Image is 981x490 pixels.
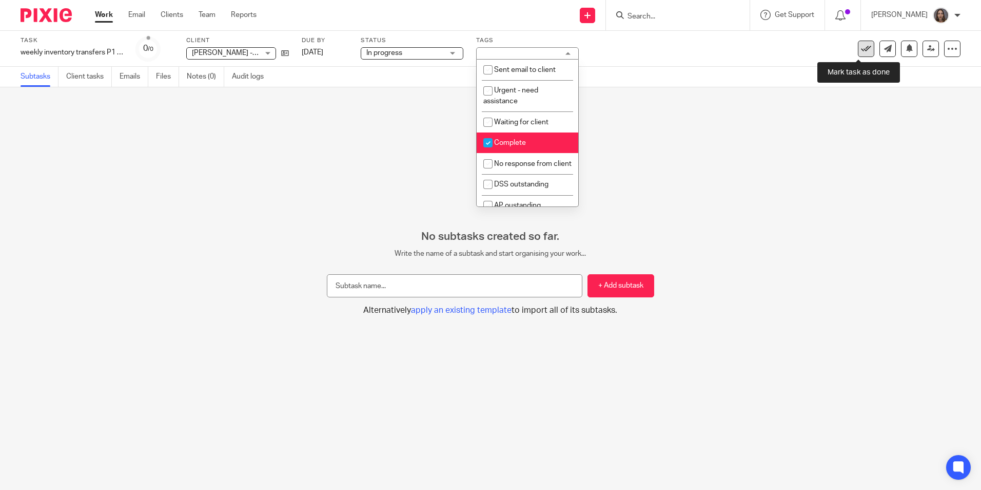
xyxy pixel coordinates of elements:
label: Due by [302,36,348,45]
span: Urgent - need assistance [483,87,538,105]
input: Search [626,12,719,22]
p: [PERSON_NAME] [871,10,928,20]
p: Write the name of a subtask and start organising your work... [327,249,654,259]
a: Reports [231,10,257,20]
span: [DATE] [302,49,323,56]
a: Emails [120,67,148,87]
a: Email [128,10,145,20]
span: Waiting for client [494,119,548,126]
span: [PERSON_NAME] - Your [PERSON_NAME] LLC [192,49,341,56]
span: Get Support [775,11,814,18]
span: Complete [494,139,526,146]
a: Files [156,67,179,87]
img: Pixie [21,8,72,22]
a: Subtasks [21,67,58,87]
label: Status [361,36,463,45]
span: No response from client [494,160,572,167]
span: In progress [366,49,402,56]
h2: No subtasks created so far. [327,230,654,243]
span: Sent email to client [494,66,556,73]
label: Client [186,36,289,45]
small: /0 [148,46,153,52]
a: Audit logs [232,67,271,87]
a: Work [95,10,113,20]
label: Tags [476,36,579,45]
button: + Add subtask [587,274,654,297]
span: apply an existing template [411,306,512,314]
span: AP oustanding [494,202,541,209]
div: 0 [143,43,153,54]
a: Client tasks [66,67,112,87]
a: Notes (0) [187,67,224,87]
label: Task [21,36,123,45]
input: Subtask name... [327,274,582,297]
img: 20240425_114559.jpg [933,7,949,24]
a: Clients [161,10,183,20]
div: weekly inventory transfers P1 to P6 [21,47,123,58]
span: DSS outstanding [494,181,548,188]
button: Alternativelyapply an existing templateto import all of its subtasks. [327,305,654,316]
a: Team [199,10,215,20]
